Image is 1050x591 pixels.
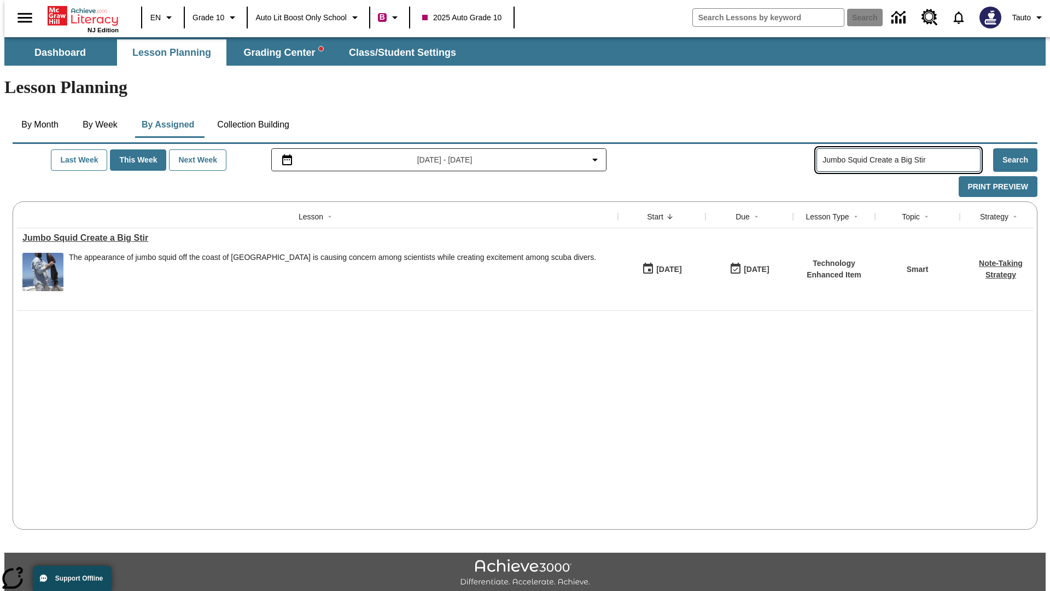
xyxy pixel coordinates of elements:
[33,566,112,591] button: Support Offline
[22,233,612,243] a: Jumbo Squid Create a Big Stir , Lessons
[979,259,1023,279] a: Note-Taking Strategy
[736,211,750,222] div: Due
[980,211,1008,222] div: Strategy
[73,112,127,138] button: By Week
[1008,210,1022,223] button: Sort
[208,112,298,138] button: Collection Building
[48,4,119,33] div: Home
[117,39,226,66] button: Lesson Planning
[920,210,933,223] button: Sort
[1008,8,1050,27] button: Profile/Settings
[169,149,226,171] button: Next Week
[13,112,67,138] button: By Month
[380,10,385,24] span: B
[340,39,465,66] button: Class/Student Settings
[460,559,590,587] img: Achieve3000 Differentiate Accelerate Achieve
[323,210,336,223] button: Sort
[299,211,323,222] div: Lesson
[4,39,466,66] div: SubNavbar
[959,176,1037,198] button: Print Preview
[979,7,1001,28] img: Avatar
[319,47,323,51] svg: writing assistant alert
[276,153,602,166] button: Select the date range menu item
[726,259,773,280] button: 09/29/25: Last day the lesson can be accessed
[663,210,676,223] button: Sort
[1012,12,1031,24] span: Tauto
[69,253,596,262] div: The appearance of jumbo squid off the coast of [GEOGRAPHIC_DATA] is causing concern among scienti...
[34,47,86,59] span: Dashboard
[885,3,915,33] a: Data Center
[133,112,203,138] button: By Assigned
[744,263,769,276] div: [DATE]
[87,27,119,33] span: NJ Edition
[9,2,41,34] button: Open side menu
[243,47,323,59] span: Grading Center
[132,47,211,59] span: Lesson Planning
[150,12,161,24] span: EN
[4,37,1046,66] div: SubNavbar
[849,210,862,223] button: Sort
[993,148,1037,172] button: Search
[69,253,596,291] div: The appearance of jumbo squid off the coast of San Diego is causing concern among scientists whil...
[798,258,870,281] p: Technology Enhanced Item
[822,152,980,168] input: Search Assigned Lessons
[693,9,844,26] input: search field
[750,210,763,223] button: Sort
[229,39,338,66] button: Grading Center
[902,211,920,222] div: Topic
[422,12,501,24] span: 2025 Auto Grade 10
[192,12,224,24] span: Grade 10
[5,39,115,66] button: Dashboard
[944,3,973,32] a: Notifications
[349,47,456,59] span: Class/Student Settings
[255,12,347,24] span: Auto Lit Boost only School
[22,233,612,243] div: Jumbo Squid Create a Big Stir
[417,154,472,166] span: [DATE] - [DATE]
[48,5,119,27] a: Home
[907,264,929,275] p: Smart
[4,77,1046,97] h1: Lesson Planning
[51,149,107,171] button: Last Week
[251,8,366,27] button: School: Auto Lit Boost only School, Select your school
[188,8,243,27] button: Grade: Grade 10, Select a grade
[110,149,166,171] button: This Week
[145,8,180,27] button: Language: EN, Select a language
[806,211,849,222] div: Lesson Type
[638,259,685,280] button: 09/29/25: First time the lesson was available
[647,211,663,222] div: Start
[55,575,103,582] span: Support Offline
[973,3,1008,32] button: Select a new avatar
[374,8,406,27] button: Boost Class color is violet red. Change class color
[656,263,681,276] div: [DATE]
[915,3,944,32] a: Resource Center, Will open in new tab
[22,253,63,291] img: A man on a boat holding a large squid. Jumbo squid normally inhabit the deep, tropical waters off...
[588,153,602,166] svg: Collapse Date Range Filter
